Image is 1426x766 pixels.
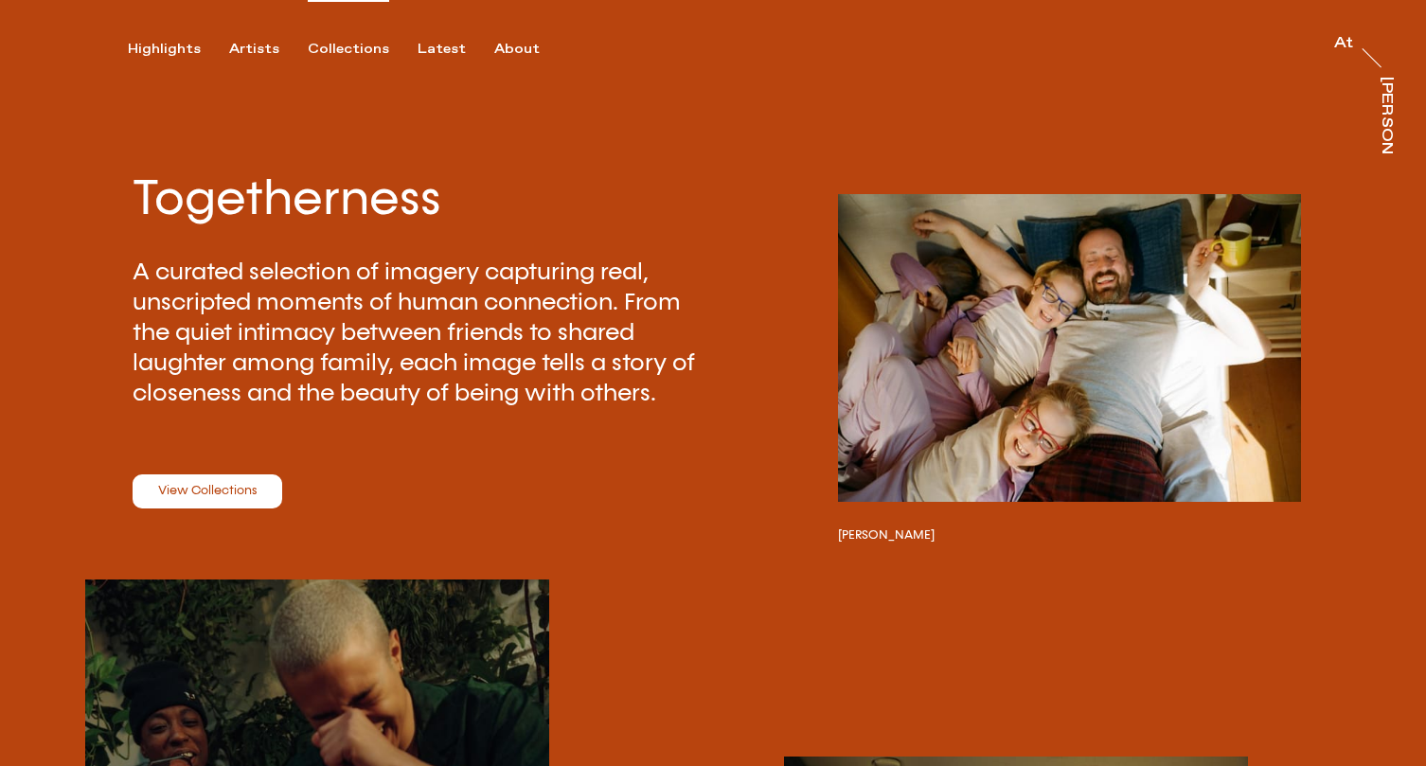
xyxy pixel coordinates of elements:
[128,41,201,58] div: Highlights
[133,474,282,508] a: View Collections
[229,41,279,58] div: Artists
[229,41,308,58] button: Artists
[418,41,494,58] button: Latest
[838,527,1301,543] h3: [PERSON_NAME]
[494,41,568,58] button: About
[133,165,713,233] h2: Togetherness
[494,41,540,58] div: About
[1375,77,1394,154] a: [PERSON_NAME]
[1379,77,1394,223] div: [PERSON_NAME]
[308,41,418,58] button: Collections
[128,41,229,58] button: Highlights
[1334,36,1353,55] a: At
[308,41,389,58] div: Collections
[133,257,713,408] p: A curated selection of imagery capturing real, unscripted moments of human connection. From the q...
[418,41,466,58] div: Latest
